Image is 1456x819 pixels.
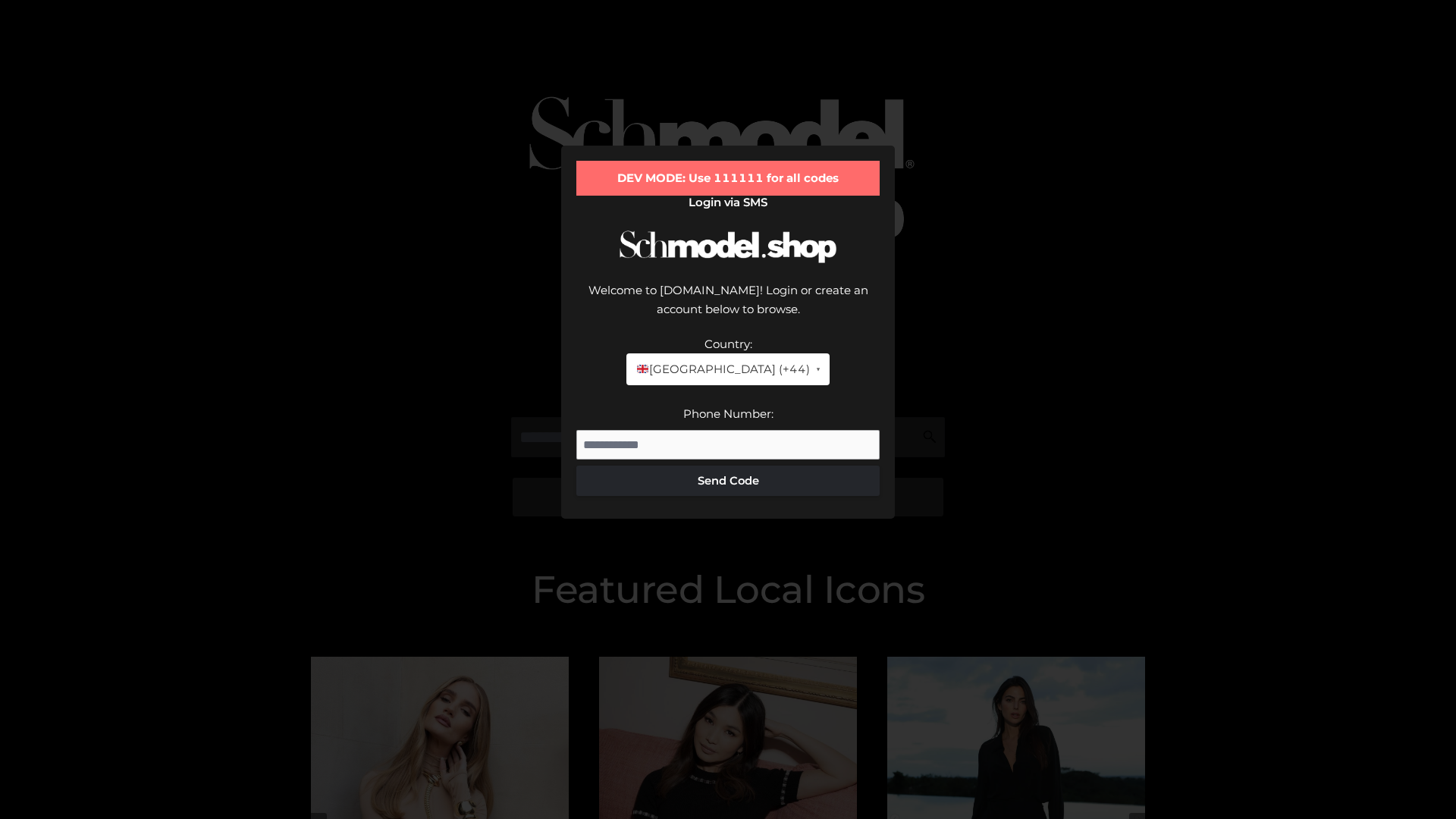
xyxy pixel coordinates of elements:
img: 🇬🇧 [637,363,648,375]
button: Send Code [576,466,880,496]
label: Country: [704,337,752,351]
span: [GEOGRAPHIC_DATA] (+44) [635,359,809,379]
label: Phone Number: [683,406,773,421]
div: DEV MODE: Use 111111 for all codes [576,161,880,196]
div: Welcome to [DOMAIN_NAME]! Login or create an account below to browse. [576,281,880,334]
img: Schmodel Logo [614,217,842,277]
h2: Login via SMS [576,196,880,209]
